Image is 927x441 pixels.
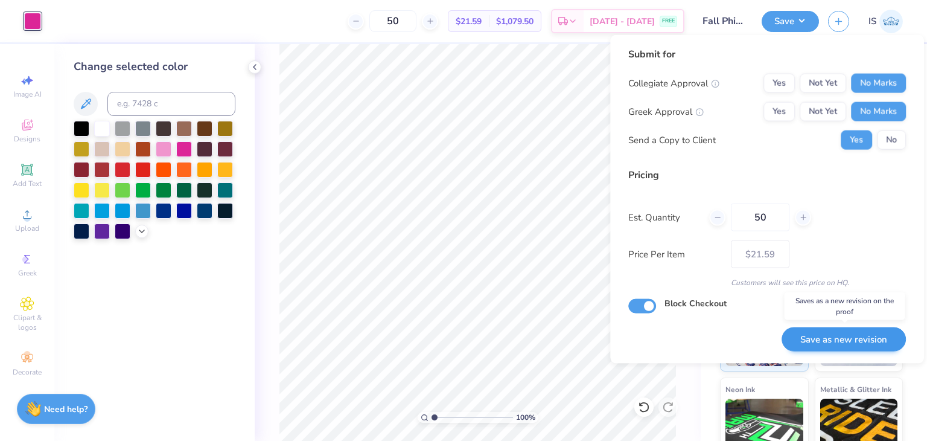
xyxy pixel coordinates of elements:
span: $1,079.50 [496,15,534,28]
button: No Marks [851,102,906,121]
strong: Need help? [44,404,88,415]
div: Send a Copy to Client [628,133,716,147]
span: $21.59 [456,15,482,28]
span: Neon Ink [725,383,755,396]
span: Decorate [13,367,42,377]
button: Yes [841,130,872,150]
a: IS [868,10,903,33]
button: Save as new revision [782,327,906,352]
img: Ishita Singh [879,10,903,33]
input: – – [369,10,416,32]
span: Metallic & Glitter Ink [820,383,891,396]
button: Yes [763,74,795,93]
div: Customers will see this price on HQ. [628,277,906,288]
span: Greek [18,268,37,278]
div: Saves as a new revision on the proof [785,292,905,320]
button: No [877,130,906,150]
span: [DATE] - [DATE] [590,15,655,28]
div: Submit for [628,47,906,62]
span: Upload [15,224,39,233]
input: – – [731,204,789,231]
div: Change selected color [74,59,235,75]
span: Clipart & logos [6,313,48,332]
button: No Marks [851,74,906,93]
div: Collegiate Approval [628,76,719,90]
span: 100 % [516,412,535,423]
label: Est. Quantity [628,210,700,224]
span: Image AI [13,89,42,99]
div: Greek Approval [628,105,704,118]
label: Block Checkout [664,297,727,310]
span: Designs [14,134,40,144]
input: e.g. 7428 c [107,92,235,116]
span: IS [868,14,876,28]
span: Add Text [13,179,42,188]
button: Not Yet [800,74,846,93]
input: Untitled Design [693,9,753,33]
button: Not Yet [800,102,846,121]
span: FREE [662,17,675,25]
div: Pricing [628,168,906,182]
button: Save [762,11,819,32]
button: Yes [763,102,795,121]
label: Price Per Item [628,247,722,261]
